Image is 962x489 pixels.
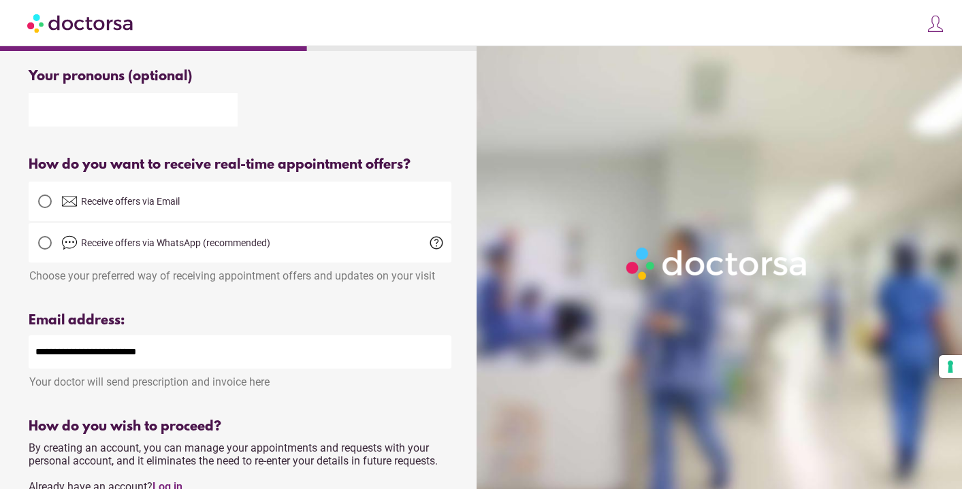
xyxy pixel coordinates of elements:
[27,7,135,38] img: Doctorsa.com
[61,235,78,251] img: chat
[621,242,814,285] img: Logo-Doctorsa-trans-White-partial-flat.png
[29,313,451,328] div: Email address:
[29,69,451,84] div: Your pronouns (optional)
[29,263,451,282] div: Choose your preferred way of receiving appointment offers and updates on your visit
[926,14,945,33] img: icons8-customer-100.png
[29,419,451,435] div: How do you wish to proceed?
[81,196,180,207] span: Receive offers via Email
[939,355,962,378] button: Your consent preferences for tracking technologies
[29,157,451,173] div: How do you want to receive real-time appointment offers?
[29,369,451,388] div: Your doctor will send prescription and invoice here
[61,193,78,209] img: email
[428,235,445,251] span: help
[81,237,270,248] span: Receive offers via WhatsApp (recommended)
